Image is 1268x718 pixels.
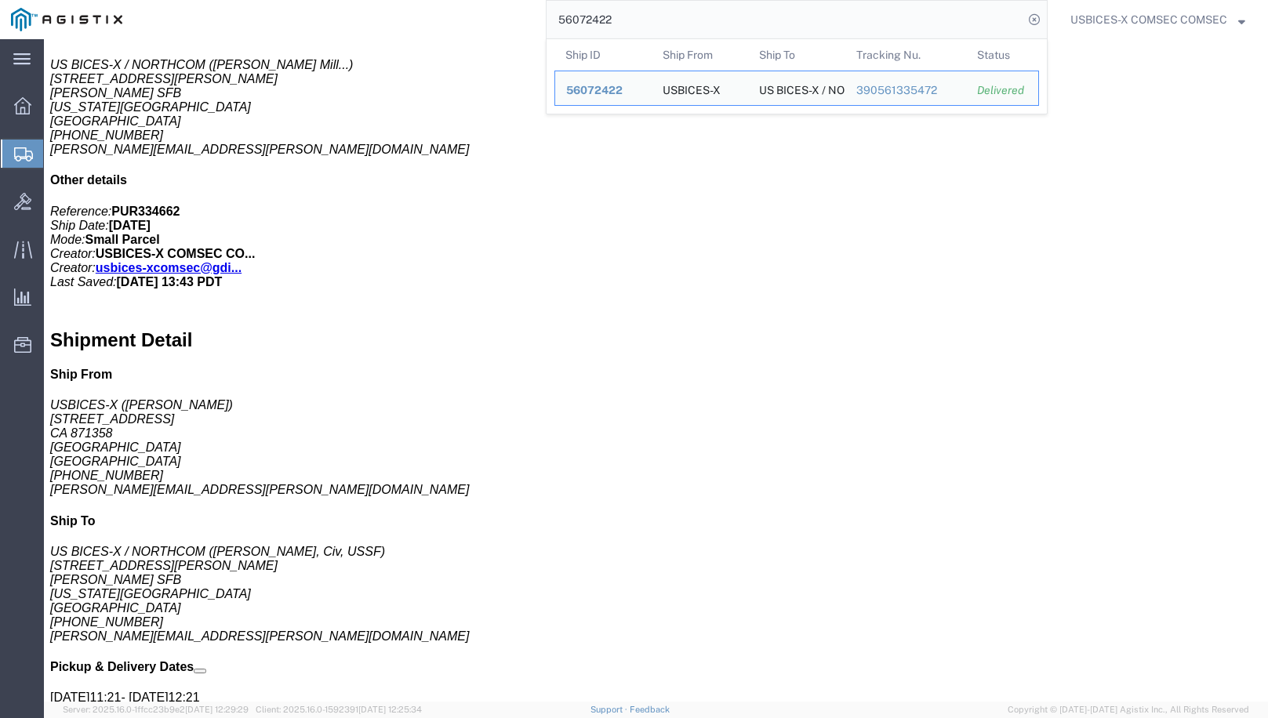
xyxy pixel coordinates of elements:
div: USBICES-X [663,71,721,105]
span: Copyright © [DATE]-[DATE] Agistix Inc., All Rights Reserved [1008,703,1249,716]
a: Feedback [630,705,670,714]
span: [DATE] 12:29:29 [185,705,249,714]
div: US BICES-X / NORTHCOM [759,71,834,105]
span: Server: 2025.16.0-1ffcc23b9e2 [63,705,249,714]
th: Status [966,39,1039,71]
div: 390561335472 [856,82,956,99]
div: 56072422 [566,82,641,99]
a: Support [590,705,630,714]
table: Search Results [554,39,1047,114]
th: Ship ID [554,39,652,71]
span: 56072422 [566,84,623,96]
span: USBICES-X COMSEC COMSEC [1070,11,1227,28]
span: Client: 2025.16.0-1592391 [256,705,422,714]
img: logo [11,8,122,31]
button: USBICES-X COMSEC COMSEC [1070,10,1246,29]
span: [DATE] 12:25:34 [358,705,422,714]
iframe: FS Legacy Container [44,39,1268,702]
input: Search for shipment number, reference number [547,1,1023,38]
div: Delivered [977,82,1027,99]
th: Tracking Nu. [845,39,967,71]
th: Ship From [652,39,749,71]
th: Ship To [748,39,845,71]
